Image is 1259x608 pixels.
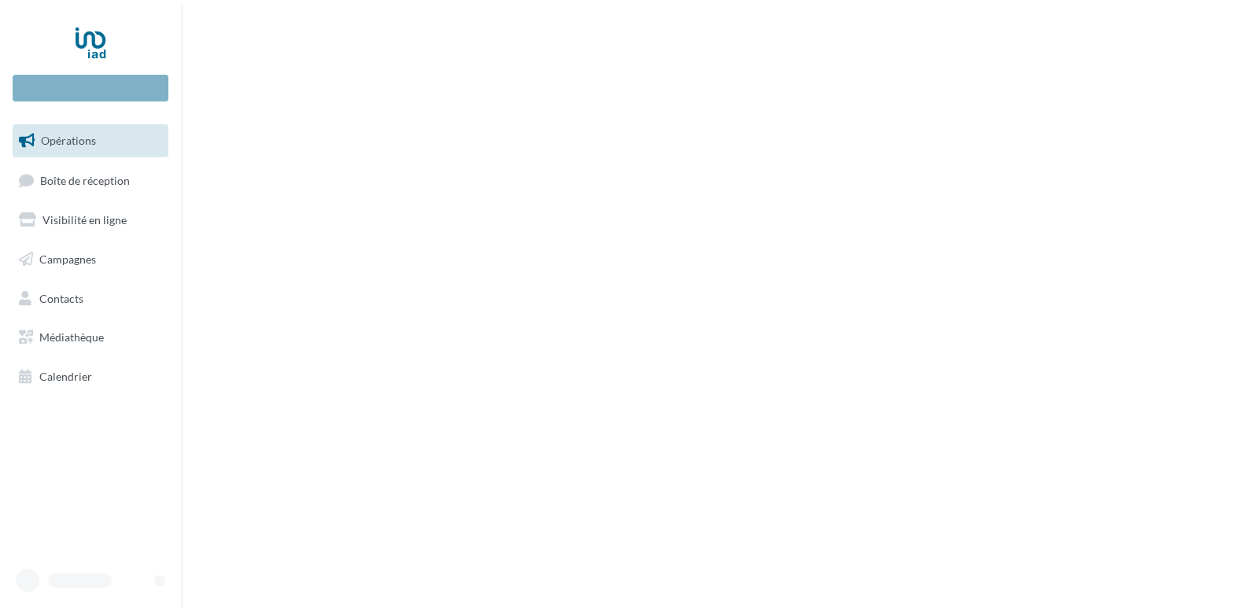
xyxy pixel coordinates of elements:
[9,164,172,197] a: Boîte de réception
[9,124,172,157] a: Opérations
[40,173,130,186] span: Boîte de réception
[9,360,172,393] a: Calendrier
[39,252,96,266] span: Campagnes
[9,204,172,237] a: Visibilité en ligne
[39,370,92,383] span: Calendrier
[9,243,172,276] a: Campagnes
[41,134,96,147] span: Opérations
[39,291,83,304] span: Contacts
[9,282,172,315] a: Contacts
[13,75,168,101] div: Nouvelle campagne
[42,213,127,227] span: Visibilité en ligne
[9,321,172,354] a: Médiathèque
[39,330,104,344] span: Médiathèque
